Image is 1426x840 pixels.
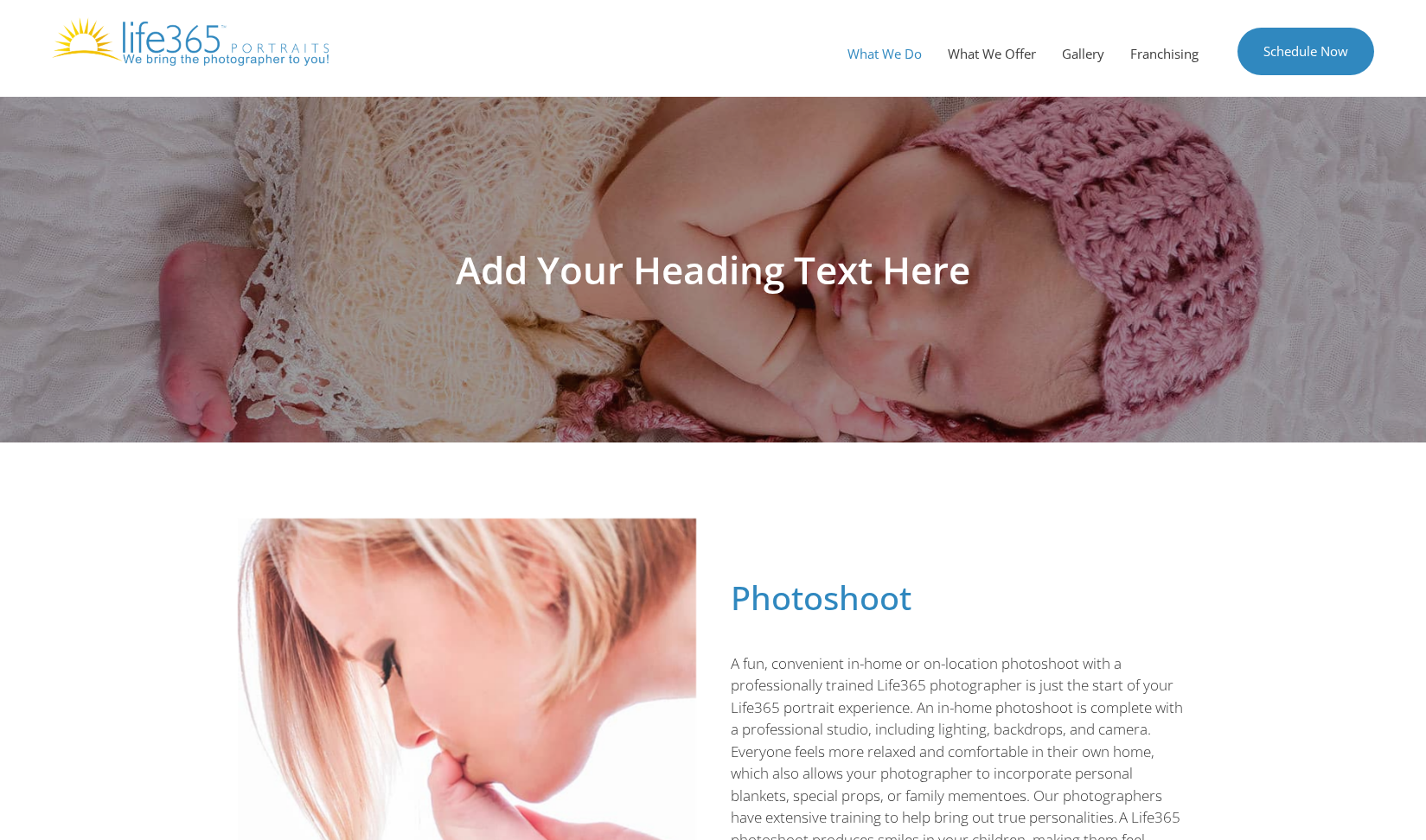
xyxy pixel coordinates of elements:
h1: Add Your Heading Text Here [229,251,1198,289]
a: Gallery [1049,28,1117,80]
a: Franchising [1117,28,1212,80]
img: Life365 [52,17,329,66]
span: Photoshoot [731,575,911,620]
a: What We Offer [935,28,1049,80]
a: What We Do [834,28,935,80]
a: Schedule Now [1237,28,1374,75]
